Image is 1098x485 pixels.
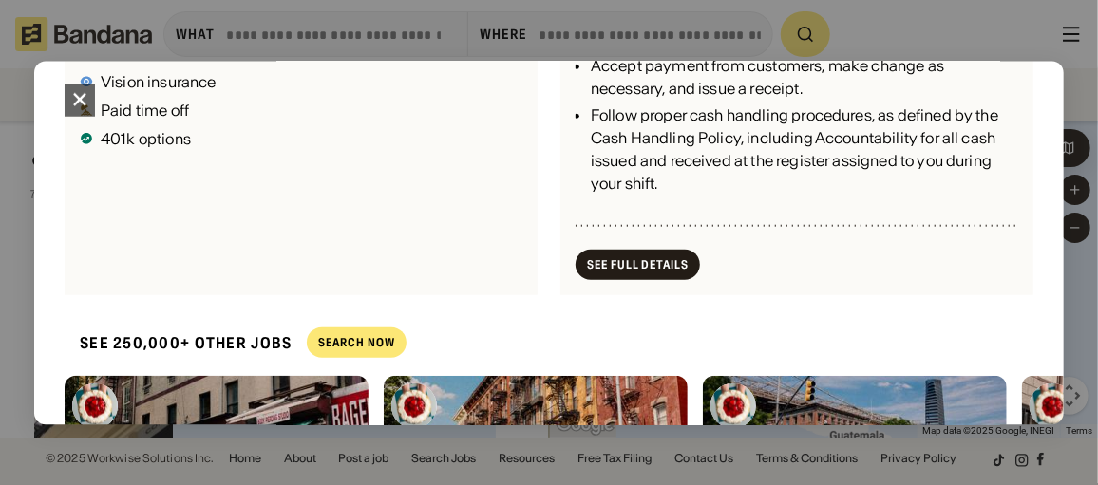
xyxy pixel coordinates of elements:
div: See Full Details [587,258,689,270]
img: Polly's Pies logo [1030,382,1075,428]
div: Vision insurance [101,73,217,88]
div: Dental insurance [101,45,219,60]
div: 401k options [101,130,191,145]
img: Polly's Pies logo [710,382,756,428]
div: Follow proper cash handling procedures, as defined by the Cash Handling Policy, including Account... [591,103,1018,195]
div: Paid time off [101,102,189,117]
div: Resolving guest complaints and addressing any questions or comments that guests may have. [591,198,1018,244]
img: Polly's Pies logo [72,382,118,428]
img: Polly's Pies logo [391,382,437,428]
div: Accept payment from customers, make change as necessary, and issue a receipt. [591,54,1018,100]
div: Search Now [318,337,395,348]
div: See 250,000+ other jobs [65,317,292,367]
